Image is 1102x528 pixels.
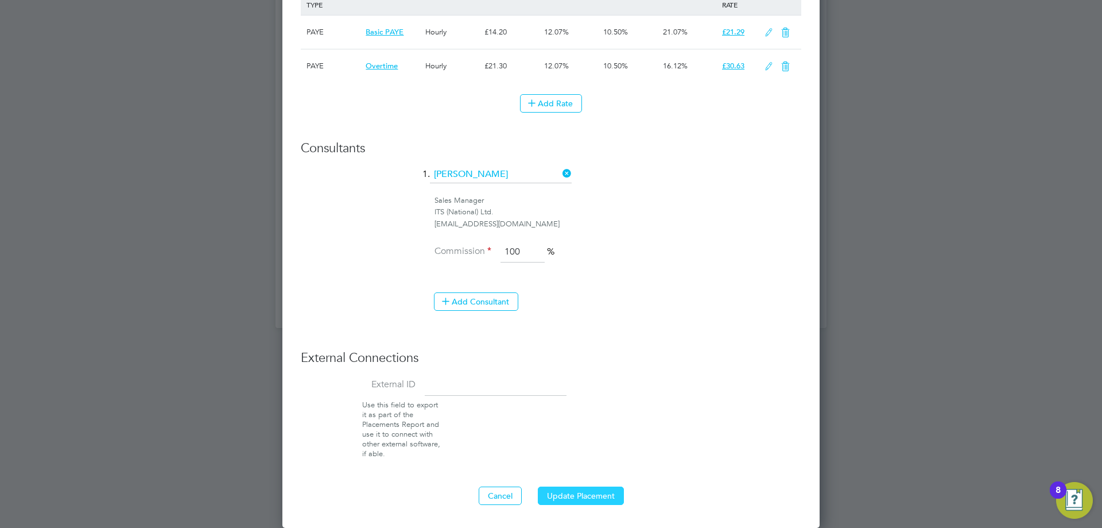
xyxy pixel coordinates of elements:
[434,292,518,311] button: Add Consultant
[722,27,744,37] span: £21.29
[544,61,569,71] span: 12.07%
[544,27,569,37] span: 12.07%
[362,400,440,458] span: Use this field to export it as part of the Placements Report and use it to connect with other ext...
[1056,490,1061,505] div: 8
[663,61,688,71] span: 16.12%
[1056,482,1093,519] button: Open Resource Center, 8 new notifications
[304,16,363,49] div: PAYE
[422,49,482,83] div: Hourly
[479,487,522,505] button: Cancel
[434,206,801,218] div: ITS (National) Ltd.
[422,16,482,49] div: Hourly
[304,49,363,83] div: PAYE
[366,61,398,71] span: Overtime
[520,94,582,113] button: Add Rate
[482,49,541,83] div: £21.30
[301,379,416,391] label: External ID
[482,16,541,49] div: £14.20
[547,246,554,257] span: %
[366,27,403,37] span: Basic PAYE
[301,350,801,367] h3: External Connections
[301,166,801,195] li: 1.
[434,218,801,230] div: [EMAIL_ADDRESS][DOMAIN_NAME]
[434,245,491,257] label: Commission
[663,27,688,37] span: 21.07%
[538,487,624,505] button: Update Placement
[430,166,572,183] input: Search for...
[434,195,801,207] div: Sales Manager
[722,61,744,71] span: £30.63
[603,61,628,71] span: 10.50%
[603,27,628,37] span: 10.50%
[301,140,801,157] h3: Consultants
